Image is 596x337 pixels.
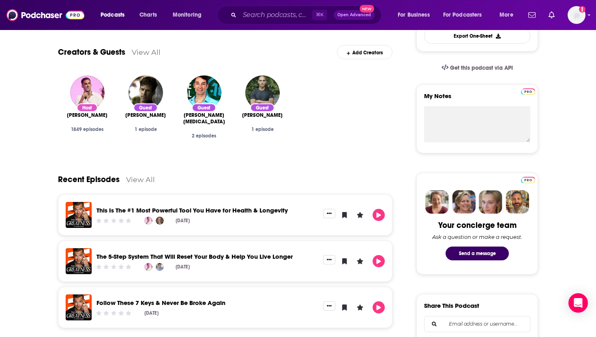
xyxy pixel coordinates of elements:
button: Leave a Rating [354,255,366,267]
span: [PERSON_NAME] [125,112,166,118]
a: Jamie Wheal [181,112,227,125]
div: 2 episodes [181,133,227,139]
button: open menu [494,9,523,21]
img: Dean Karnazes [129,75,163,110]
div: Guest [192,103,216,112]
div: Guest [133,103,158,112]
a: Show notifications dropdown [525,8,539,22]
div: 1 episode [240,127,285,132]
img: Sydney Profile [425,190,449,214]
button: Bookmark Episode [339,255,351,267]
button: Bookmark Episode [339,301,351,313]
button: Show More Button [323,255,335,264]
div: Guest [250,103,274,112]
div: Host [77,103,98,112]
img: Barbara Profile [452,190,476,214]
button: open menu [392,9,440,21]
img: Jon Profile [506,190,529,214]
div: [DATE] [176,264,190,270]
label: My Notes [424,92,530,106]
a: Charts [134,9,162,21]
a: Creators & Guests [58,47,125,57]
a: The 5-Step System That Will Reset Your Body & Help You Live Longer [96,253,293,260]
div: Search podcasts, credits, & more... [225,6,389,24]
img: Jules Profile [479,190,502,214]
a: This Is The #1 Most Powerful Tool You Have for Health & Longevity [96,206,288,214]
button: Show More Button [323,209,335,218]
span: ⌘ K [312,10,327,20]
button: Bookmark Episode [339,209,351,221]
div: [DATE] [144,310,159,316]
img: Dr. William Li [156,263,164,271]
div: Community Rating: 0 out of 5 [95,264,132,270]
div: 1849 episodes [64,127,110,132]
button: Play [373,209,385,221]
button: Show More Button [323,301,335,310]
span: More [500,9,513,21]
span: Logged in as KCarter [568,6,585,24]
a: Recent Episodes [58,174,120,185]
span: [PERSON_NAME] [67,112,107,118]
img: Podchaser Pro [521,88,535,95]
span: Monitoring [173,9,202,21]
div: Add Creators [337,45,392,59]
a: Get this podcast via API [435,58,519,78]
div: 1 episode [123,127,168,132]
span: Podcasts [101,9,124,21]
a: Pro website [521,87,535,95]
div: Ask a question or make a request. [432,234,522,240]
img: Podchaser Pro [521,177,535,183]
img: This Is The #1 Most Powerful Tool You Have for Health & Longevity [66,202,92,228]
a: Leo Babauta [242,112,283,118]
img: User Profile [568,6,585,24]
a: Follow These 7 Keys & Never Be Broke Again [96,299,225,307]
img: Lewis Howes [144,263,152,271]
button: Export One-Sheet [424,28,530,44]
div: Community Rating: 0 out of 5 [95,310,132,316]
a: Lewis Howes [70,75,105,110]
img: Jamie Wheal [187,75,221,110]
a: Show notifications dropdown [545,8,558,22]
button: open menu [95,9,135,21]
img: Follow These 7 Keys & Never Be Broke Again [66,294,92,320]
span: For Podcasters [443,9,482,21]
div: Open Intercom Messenger [568,293,588,313]
input: Search podcasts, credits, & more... [240,9,312,21]
img: Dr. Kevin Tracey [156,217,164,225]
svg: Add a profile image [579,6,585,13]
span: Get this podcast via API [450,64,513,71]
button: Open AdvancedNew [334,10,375,20]
button: Leave a Rating [354,209,366,221]
img: Podchaser - Follow, Share and Rate Podcasts [6,7,84,23]
button: open menu [167,9,212,21]
span: [PERSON_NAME][MEDICAL_DATA] [181,112,227,125]
button: Play [373,301,385,313]
a: Pro website [521,176,535,183]
img: The 5-Step System That Will Reset Your Body & Help You Live Longer [66,248,92,274]
span: [PERSON_NAME] [242,112,283,118]
span: Open Advanced [337,13,371,17]
button: Show profile menu [568,6,585,24]
img: Lewis Howes [144,217,152,225]
a: Leo Babauta [245,75,280,110]
a: View All [126,175,155,184]
span: New [360,5,374,13]
a: Lewis Howes [67,112,107,118]
a: View All [132,48,161,56]
div: Community Rating: 0 out of 5 [95,218,132,224]
span: For Business [398,9,430,21]
span: Charts [139,9,157,21]
a: Dean Karnazes [125,112,166,118]
input: Email address or username... [431,316,523,332]
button: Play [373,255,385,267]
button: Send a message [446,247,509,260]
